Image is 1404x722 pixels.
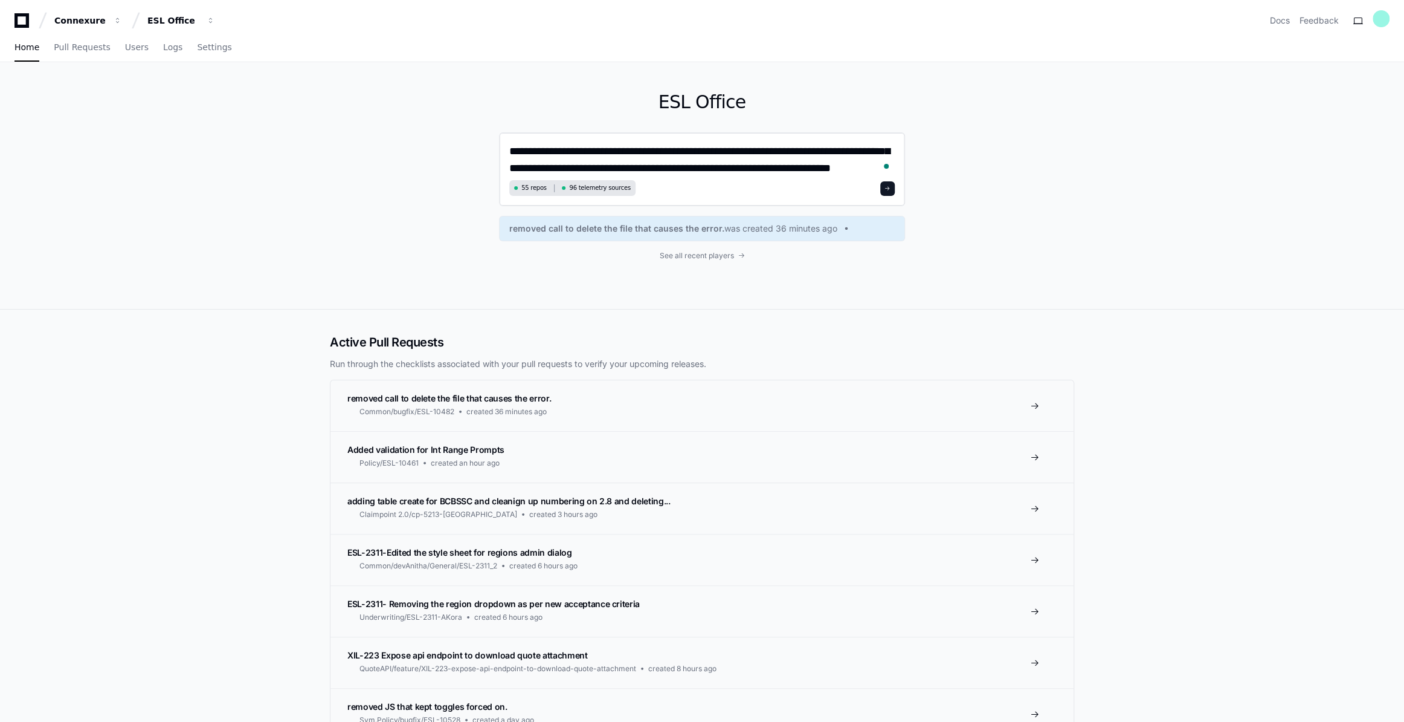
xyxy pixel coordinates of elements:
[14,34,39,62] a: Home
[359,664,636,674] span: QuoteAPI/feature/XIL-223-expose-api-endpoint-to-download-quote-attachment
[125,34,149,62] a: Users
[509,223,724,235] span: removed call to delete the file that causes the error.
[359,407,454,417] span: Common/bugfix/ESL-10482
[359,561,497,571] span: Common/devAnitha/General/ESL-2311_2
[724,223,837,235] span: was created 36 minutes ago
[330,585,1074,637] a: ESL-2311- Removing the region dropdown as per new acceptance criteriaUnderwriting/ESL-2311-AKorac...
[347,701,507,712] span: removed JS that kept toggles forced on.
[347,599,640,609] span: ESL-2311- Removing the region dropdown as per new acceptance criteria
[347,650,587,660] span: XIL-223 Expose api endpoint to download quote attachment
[330,431,1074,483] a: Added validation for Int Range PromptsPolicy/ESL-10461created an hour ago
[466,407,547,417] span: created 36 minutes ago
[474,613,543,622] span: created 6 hours ago
[347,393,551,403] span: removed call to delete the file that causes the error.
[125,44,149,51] span: Users
[1299,15,1339,27] button: Feedback
[147,15,199,27] div: ESL Office
[50,10,127,31] button: Connexure
[54,34,110,62] a: Pull Requests
[347,444,504,455] span: Added validation for Int Range Prompts
[330,334,1074,351] h2: Active Pull Requests
[330,358,1074,370] p: Run through the checklists associated with your pull requests to verify your upcoming releases.
[648,664,716,674] span: created 8 hours ago
[359,510,517,519] span: Claimpoint 2.0/cp-5213-[GEOGRAPHIC_DATA]
[347,496,670,506] span: adding table create for BCBSSC and cleanign up numbering on 2.8 and deleting...
[330,534,1074,585] a: ESL-2311-Edited the style sheet for regions admin dialogCommon/devAnitha/General/ESL-2311_2create...
[197,34,231,62] a: Settings
[499,91,905,113] h1: ESL Office
[431,458,500,468] span: created an hour ago
[163,44,182,51] span: Logs
[143,10,220,31] button: ESL Office
[529,510,597,519] span: created 3 hours ago
[509,223,895,235] a: removed call to delete the file that causes the error.was created 36 minutes ago
[330,483,1074,534] a: adding table create for BCBSSC and cleanign up numbering on 2.8 and deleting...Claimpoint 2.0/cp-...
[14,44,39,51] span: Home
[660,251,734,261] span: See all recent players
[359,458,419,468] span: Policy/ESL-10461
[509,143,895,177] textarea: To enrich screen reader interactions, please activate Accessibility in Grammarly extension settings
[54,15,106,27] div: Connexure
[54,44,110,51] span: Pull Requests
[330,380,1074,431] a: removed call to delete the file that causes the error.Common/bugfix/ESL-10482created 36 minutes ago
[163,34,182,62] a: Logs
[347,547,572,558] span: ESL-2311-Edited the style sheet for regions admin dialog
[359,613,462,622] span: Underwriting/ESL-2311-AKora
[197,44,231,51] span: Settings
[1270,15,1290,27] a: Docs
[569,183,630,192] span: 96 telemetry sources
[330,637,1074,688] a: XIL-223 Expose api endpoint to download quote attachmentQuoteAPI/feature/XIL-223-expose-api-endpo...
[521,183,547,192] span: 55 repos
[509,561,578,571] span: created 6 hours ago
[499,251,905,261] a: See all recent players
